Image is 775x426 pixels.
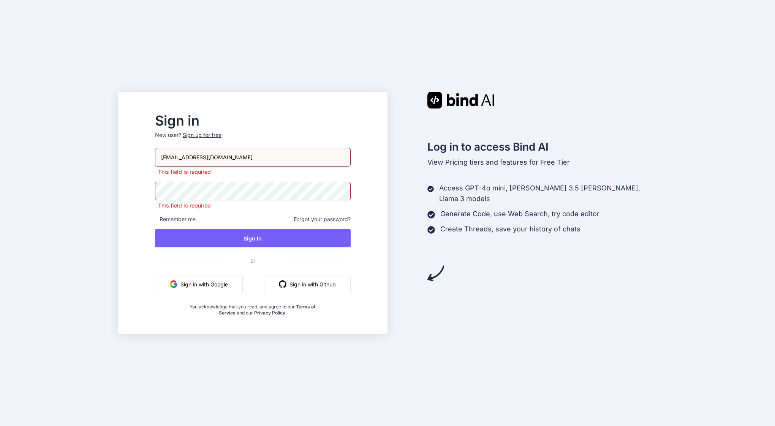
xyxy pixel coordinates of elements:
[294,215,351,223] span: Forgot your password?
[155,215,196,223] span: Remember me
[427,139,657,155] h2: Log in to access Bind AI
[155,229,351,247] button: Sign In
[188,299,318,316] div: You acknowledge that you read, and agree to our and our
[220,251,286,270] span: or
[155,202,351,209] p: This field is required
[440,224,580,234] p: Create Threads, save your history of chats
[264,275,351,293] button: Sign in with Github
[254,310,287,316] a: Privacy Policy.
[155,115,351,127] h2: Sign in
[439,183,657,204] p: Access GPT-4o mini, [PERSON_NAME] 3.5 [PERSON_NAME], Llama 3 models
[427,158,468,166] span: View Pricing
[279,280,286,288] img: github
[427,157,657,168] p: tiers and features for Free Tier
[427,92,494,108] img: Bind AI logo
[155,168,351,176] p: This field is required
[170,280,177,288] img: google
[183,131,221,139] div: Sign up for free
[427,265,444,281] img: arrow
[440,209,599,219] p: Generate Code, use Web Search, try code editor
[155,275,243,293] button: Sign in with Google
[219,304,316,316] a: Terms of Service
[155,148,351,167] input: Login or Email
[155,131,351,148] p: New user?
